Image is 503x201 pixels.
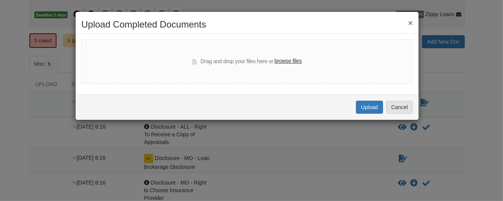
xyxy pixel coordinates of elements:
h2: Upload Completed Documents [81,20,413,29]
button: Cancel [386,101,413,114]
button: × [408,19,413,27]
button: Upload [356,101,383,114]
label: browse files [275,57,302,65]
div: Drag and drop your files here or [192,57,302,66]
